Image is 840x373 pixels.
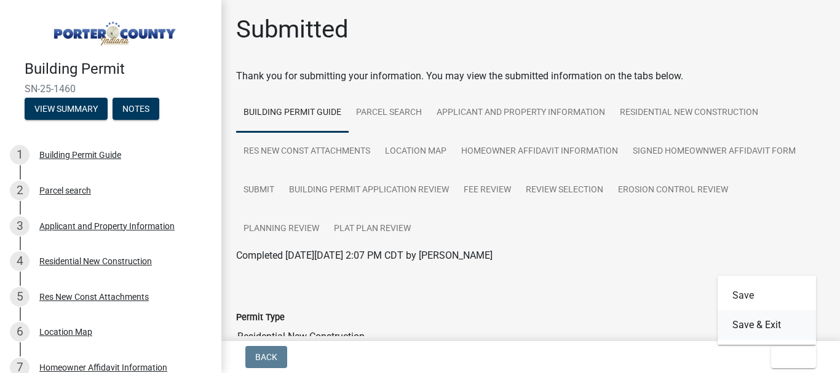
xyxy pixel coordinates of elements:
span: Completed [DATE][DATE] 2:07 PM CDT by [PERSON_NAME] [236,249,493,261]
button: Back [245,346,287,368]
a: Fee Review [456,171,518,210]
div: Residential New Construction [39,257,152,265]
div: 1 [10,145,30,165]
a: Res New Const Attachments [236,132,378,171]
h1: Submitted [236,15,349,44]
div: Homeowner Affidavit Information [39,363,167,372]
div: Res New Const Attachments [39,293,149,301]
button: Notes [113,98,159,120]
label: Permit Type [236,313,285,322]
a: Submit [236,171,282,210]
button: View Summary [25,98,108,120]
wm-modal-confirm: Notes [113,104,159,114]
div: 2 [10,181,30,200]
a: Building Permit Guide [236,93,349,133]
span: Back [255,352,277,362]
div: Exit [718,276,816,345]
span: Exit [781,352,799,362]
div: 6 [10,322,30,342]
wm-modal-confirm: Summary [25,104,108,114]
div: Applicant and Property Information [39,222,175,230]
a: Parcel search [349,93,429,133]
a: Building Permit Application Review [282,171,456,210]
div: Parcel search [39,186,91,195]
a: Planning Review [236,210,327,249]
a: Location Map [378,132,454,171]
div: Thank you for submitting your information. You may view the submitted information on the tabs below. [236,69,825,84]
a: Applicant and Property Information [429,93,612,133]
button: Save & Exit [718,310,816,340]
div: 5 [10,287,30,307]
div: Location Map [39,328,92,336]
div: 4 [10,251,30,271]
span: SN-25-1460 [25,83,197,95]
a: Review Selection [518,171,611,210]
a: Residential New Construction [612,93,766,133]
div: Building Permit Guide [39,151,121,159]
a: Plat Plan Review [327,210,418,249]
button: Save [718,281,816,310]
h4: Building Permit [25,60,212,78]
a: Homeowner Affidavit Information [454,132,625,171]
a: Signed Homeownwer Affidavit Form [625,132,803,171]
img: Porter County, Indiana [25,13,202,47]
a: Erosion Control Review [611,171,735,210]
button: Exit [771,346,816,368]
div: 3 [10,216,30,236]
